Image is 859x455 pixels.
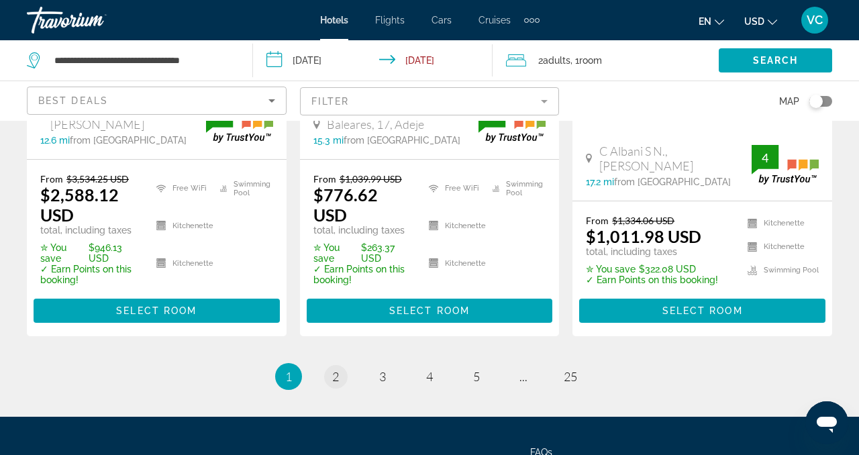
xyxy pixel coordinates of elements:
[662,305,743,316] span: Select Room
[116,305,197,316] span: Select Room
[38,93,275,109] mat-select: Sort by
[699,16,711,27] span: en
[66,173,129,185] del: $3,534.25 USD
[612,215,674,226] del: $1,334.06 USD
[422,248,486,279] li: Kitchenette
[379,369,386,384] span: 3
[797,6,832,34] button: User Menu
[213,173,273,204] li: Swimming Pool
[586,215,609,226] span: From
[34,301,280,316] a: Select Room
[586,274,718,285] p: ✓ Earn Points on this booking!
[320,15,348,26] a: Hotels
[744,16,764,27] span: USD
[599,144,752,173] span: C Albani S N., [PERSON_NAME]
[389,305,470,316] span: Select Room
[614,176,731,187] span: from [GEOGRAPHIC_DATA]
[741,215,819,232] li: Kitchenette
[586,264,718,274] p: $322.08 USD
[570,51,602,70] span: , 1
[432,15,452,26] a: Cars
[805,401,848,444] iframe: Button to launch messaging window
[426,369,433,384] span: 4
[27,363,832,390] nav: Pagination
[34,299,280,323] button: Select Room
[586,176,614,187] span: 17.2 mi
[579,55,602,66] span: Room
[579,301,825,316] a: Select Room
[150,211,213,242] li: Kitchenette
[422,173,486,204] li: Free WiFi
[40,225,140,236] p: total, including taxes
[327,117,424,132] span: Baleares, 17, Adeje
[253,40,493,81] button: Check-in date: Nov 20, 2025 Check-out date: Nov 27, 2025
[300,87,560,116] button: Filter
[753,55,799,66] span: Search
[493,40,719,81] button: Travelers: 2 adults, 0 children
[38,95,108,106] span: Best Deals
[519,369,527,384] span: ...
[40,185,119,225] ins: $2,588.12 USD
[486,173,546,204] li: Swimming Pool
[473,369,480,384] span: 5
[307,299,553,323] button: Select Room
[344,135,460,146] span: from [GEOGRAPHIC_DATA]
[478,15,511,26] a: Cruises
[744,11,777,31] button: Change currency
[40,264,140,285] p: ✓ Earn Points on this booking!
[150,173,213,204] li: Free WiFi
[478,103,546,143] img: trustyou-badge.svg
[422,211,486,242] li: Kitchenette
[538,51,570,70] span: 2
[332,369,339,384] span: 2
[586,246,718,257] p: total, including taxes
[307,301,553,316] a: Select Room
[779,92,799,111] span: Map
[150,248,213,279] li: Kitchenette
[543,55,570,66] span: Adults
[285,369,292,384] span: 1
[375,15,405,26] a: Flights
[313,225,413,236] p: total, including taxes
[579,299,825,323] button: Select Room
[313,264,413,285] p: ✓ Earn Points on this booking!
[752,150,778,166] div: 4
[719,48,832,72] button: Search
[807,13,823,27] span: VC
[564,369,577,384] span: 25
[586,226,701,246] ins: $1,011.98 USD
[586,264,636,274] span: ✮ You save
[40,242,85,264] span: ✮ You save
[70,135,187,146] span: from [GEOGRAPHIC_DATA]
[524,9,540,31] button: Extra navigation items
[206,103,273,143] img: trustyou-badge.svg
[313,242,413,264] p: $263.37 USD
[741,262,819,279] li: Swimming Pool
[40,173,63,185] span: From
[40,135,70,146] span: 12.6 mi
[752,145,819,185] img: trustyou-badge.svg
[313,173,336,185] span: From
[313,185,378,225] ins: $776.62 USD
[799,95,832,107] button: Toggle map
[27,3,161,38] a: Travorium
[313,242,358,264] span: ✮ You save
[313,135,344,146] span: 15.3 mi
[40,242,140,264] p: $946.13 USD
[340,173,402,185] del: $1,039.99 USD
[699,11,724,31] button: Change language
[741,238,819,255] li: Kitchenette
